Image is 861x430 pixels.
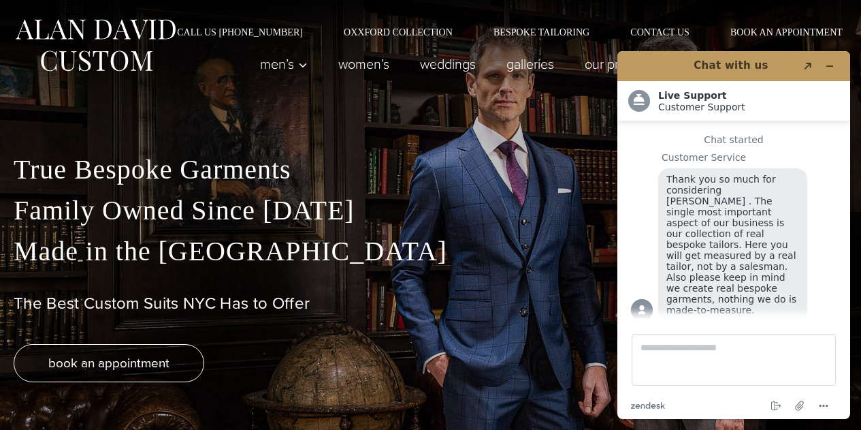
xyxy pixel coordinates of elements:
a: Our Process [570,50,668,78]
img: Alan David Custom [14,15,177,76]
a: Book an Appointment [710,27,847,37]
span: book an appointment [48,353,169,373]
nav: Primary Navigation [245,50,809,78]
span: Chat [31,10,59,22]
a: Contact Us [610,27,710,37]
h1: The Best Custom Suits NYC Has to Offer [14,294,847,313]
a: Oxxford Collection [323,27,473,37]
a: Call Us [PHONE_NUMBER] [157,27,323,37]
a: Galleries [491,50,570,78]
p: True Bespoke Garments Family Owned Since [DATE] Made in the [GEOGRAPHIC_DATA] [14,149,847,272]
a: Women’s [323,50,405,78]
button: Men’s sub menu toggle [245,50,323,78]
iframe: Find more information here [606,40,861,430]
a: book an appointment [14,344,204,382]
a: Bespoke Tailoring [473,27,610,37]
nav: Secondary Navigation [157,27,847,37]
a: weddings [405,50,491,78]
